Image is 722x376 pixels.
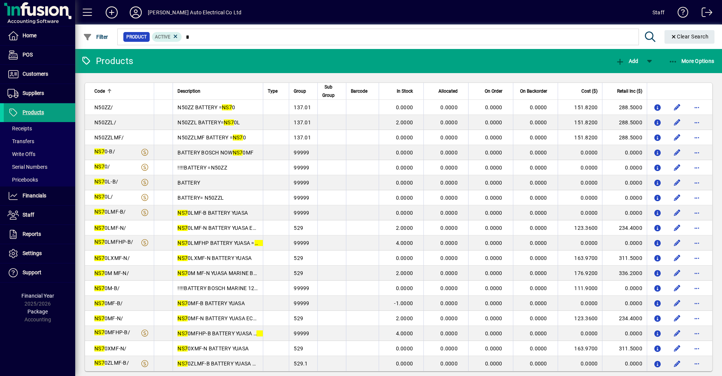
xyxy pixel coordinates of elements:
span: 0L/ [94,194,113,200]
span: Products [23,109,44,115]
span: 0.0000 [530,240,547,246]
span: 0.0000 [530,300,547,306]
button: More options [691,192,703,204]
td: 288.5000 [602,130,647,145]
button: Edit [671,342,683,355]
span: 0LMFHP BATTERY YUASA = 0LMF [177,240,278,246]
td: 311.5000 [602,341,647,356]
span: 0MF-B/ [94,300,123,306]
span: 529 [294,225,303,231]
span: 0.0000 [440,135,458,141]
span: 0MF-B BATTERY YUASA [177,300,245,306]
span: 529 [294,315,303,321]
span: 0.0000 [440,150,458,156]
span: BATTERY= N50ZZL [177,195,224,201]
span: 0.0000 [440,330,458,336]
td: 0.0000 [602,190,647,205]
span: 0.0000 [485,361,502,367]
button: More options [691,131,703,144]
span: 0.0000 [530,119,547,125]
span: Sub Group [322,83,335,99]
a: Reports [4,225,75,244]
td: 0.0000 [558,205,602,220]
div: Description [177,87,258,95]
em: NS7 [177,330,188,336]
td: 0.0000 [602,205,647,220]
span: 0.0000 [440,255,458,261]
div: [PERSON_NAME] Auto Electrical Co Ltd [148,6,241,18]
span: 0.0000 [530,150,547,156]
span: Filter [83,34,108,40]
span: !!!!BATTERY BOSCH MARINE 12V 13P=M5 [177,285,279,291]
span: 0.0000 [485,345,502,352]
span: BATTERY BOSCH NOW 0MF [177,150,253,156]
span: N50ZZL BATTERY= 0L [177,119,240,125]
button: More options [691,147,703,159]
em: NS7 [94,360,105,366]
span: 0.0000 [440,361,458,367]
em: NS7 [94,179,105,185]
td: 0.0000 [602,175,647,190]
span: 0.0000 [396,361,413,367]
button: More options [691,282,703,294]
span: 0.0000 [440,195,458,201]
span: 0LMF-B BATTERY YUASA [177,210,248,216]
span: 0.0000 [530,135,547,141]
span: 0.0000 [530,285,547,291]
span: 0.0000 [530,361,547,367]
span: Support [23,269,41,275]
em: NS7 [222,104,232,110]
button: Edit [671,177,683,189]
span: 0.0000 [485,315,502,321]
span: 0.0000 [396,285,413,291]
span: On Order [485,87,502,95]
span: Product [126,33,147,41]
td: 123.3600 [558,220,602,235]
span: 99999 [294,180,309,186]
button: More options [691,312,703,324]
span: 0.0000 [440,119,458,125]
span: Settings [23,250,42,256]
span: 0.0000 [485,195,502,201]
span: 0.0000 [485,104,502,110]
em: NS7 [255,240,265,246]
span: 99999 [294,300,309,306]
span: In Stock [397,87,413,95]
td: 0.0000 [602,281,647,296]
a: Knowledge Base [672,2,689,26]
a: Home [4,26,75,45]
span: Financials [23,193,46,199]
button: More options [691,222,703,234]
span: 0.0000 [396,165,413,171]
button: Edit [671,312,683,324]
div: On Backorder [518,87,554,95]
span: More Options [669,58,714,64]
span: 99999 [294,165,309,171]
em: NS7 [94,300,105,306]
a: Support [4,263,75,282]
em: NS7 [177,361,188,367]
td: 0.0000 [602,296,647,311]
span: Suppliers [23,90,44,96]
a: Staff [4,206,75,225]
span: 2.0000 [396,225,413,231]
span: N50ZZLMF BATTERY = 0 [177,135,246,141]
span: N50ZZ/ [94,104,113,110]
span: 0.0000 [396,180,413,186]
a: Transfers [4,135,75,148]
td: 0.0000 [558,356,602,371]
span: 0.0000 [485,300,502,306]
button: Edit [671,282,683,294]
span: 0.0000 [440,210,458,216]
span: 0.0000 [485,270,502,276]
span: 4.0000 [396,240,413,246]
span: 0.0000 [485,330,502,336]
em: NS7 [233,135,243,141]
em: NS7 [94,194,105,200]
td: 0.0000 [558,160,602,175]
span: 99999 [294,285,309,291]
td: 0.0000 [558,326,602,341]
span: 0L-B/ [94,179,118,185]
span: 0.0000 [485,165,502,171]
span: 137.01 [294,104,311,110]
